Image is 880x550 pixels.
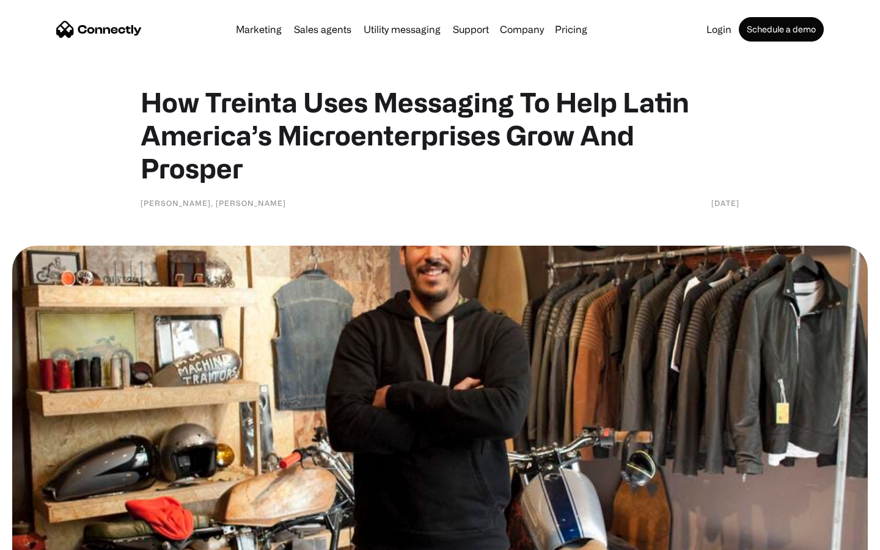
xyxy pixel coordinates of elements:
div: Company [496,21,548,38]
a: Utility messaging [359,24,446,34]
aside: Language selected: English [12,529,73,546]
a: Support [448,24,494,34]
a: Login [702,24,736,34]
a: home [56,20,142,38]
a: Pricing [550,24,592,34]
h1: How Treinta Uses Messaging To Help Latin America’s Microenterprises Grow And Prosper [141,86,739,185]
ul: Language list [24,529,73,546]
a: Sales agents [289,24,356,34]
a: Marketing [231,24,287,34]
a: Schedule a demo [739,17,824,42]
div: Company [500,21,544,38]
div: [DATE] [711,197,739,209]
div: [PERSON_NAME], [PERSON_NAME] [141,197,286,209]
